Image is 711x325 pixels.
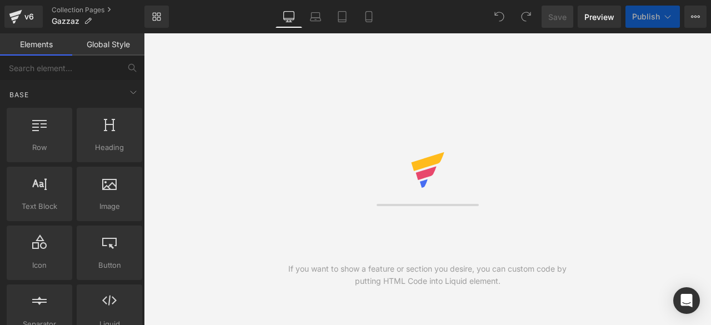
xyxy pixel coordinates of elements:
[10,142,69,153] span: Row
[488,6,510,28] button: Undo
[515,6,537,28] button: Redo
[632,12,660,21] span: Publish
[625,6,680,28] button: Publish
[22,9,36,24] div: v6
[276,6,302,28] a: Desktop
[72,33,144,56] a: Global Style
[10,201,69,212] span: Text Block
[80,259,139,271] span: Button
[4,6,43,28] a: v6
[52,6,144,14] a: Collection Pages
[673,287,700,314] div: Open Intercom Messenger
[144,6,169,28] a: New Library
[584,11,614,23] span: Preview
[355,6,382,28] a: Mobile
[286,263,569,287] div: If you want to show a feature or section you desire, you can custom code by putting HTML Code int...
[302,6,329,28] a: Laptop
[52,17,79,26] span: Gazzaz
[329,6,355,28] a: Tablet
[548,11,567,23] span: Save
[10,259,69,271] span: Icon
[80,201,139,212] span: Image
[8,89,30,100] span: Base
[80,142,139,153] span: Heading
[684,6,707,28] button: More
[578,6,621,28] a: Preview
